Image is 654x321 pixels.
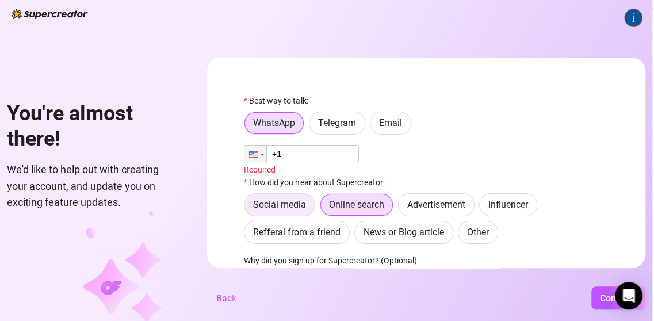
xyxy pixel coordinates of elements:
div: Required [244,163,609,176]
span: Refferal from a friend [253,227,341,238]
div: Open Intercom Messenger [615,282,642,309]
button: Continue [591,286,645,309]
label: Why did you sign up for Supercreator? (Optional) [244,254,424,267]
span: Back [216,293,236,304]
span: Advertisement [407,199,465,210]
span: Email [379,117,402,128]
img: logo [12,9,88,19]
button: Back [207,286,246,309]
img: ACg8ocLvMY0tLVaa_8cRM0xa2eUMxQBz-gVXEoXcBHweLQpac3RVOg=s96-c [625,9,642,26]
span: Social media [253,199,306,210]
span: Influencer [488,199,528,210]
span: We'd like to help out with creating your account, and update you on exciting feature updates. [7,162,179,211]
span: Other [467,227,489,238]
label: How did you hear about Supercreator: [244,176,392,189]
h1: You're almost there! [7,101,179,151]
span: WhatsApp [253,117,295,128]
input: 1 (702) 123-4567 [244,145,359,163]
label: Best way to talk: [244,94,315,107]
div: United States: + 1 [244,146,266,163]
span: Continue [600,293,637,304]
span: Telegram [318,117,356,128]
span: Online search [329,199,384,210]
span: News or Blog article [364,227,444,238]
